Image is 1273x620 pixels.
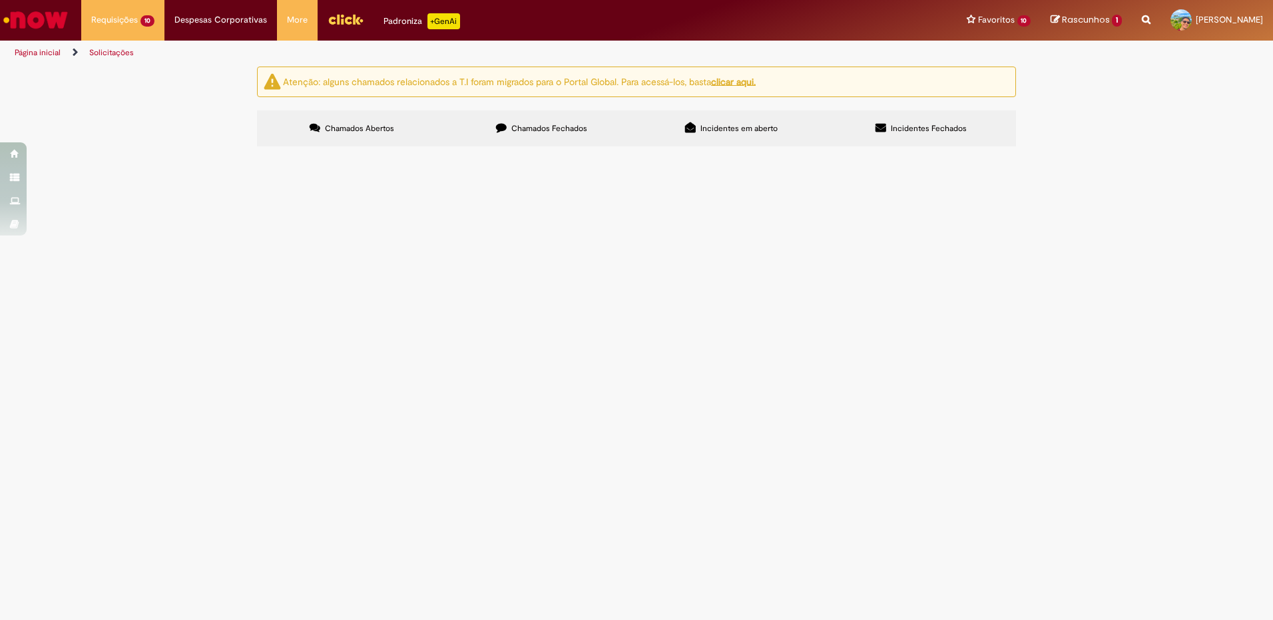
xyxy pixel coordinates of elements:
span: 10 [140,15,154,27]
p: +GenAi [427,13,460,29]
ul: Trilhas de página [10,41,839,65]
a: Rascunhos [1051,14,1122,27]
a: clicar aqui. [711,75,756,87]
a: Solicitações [89,47,134,58]
span: More [287,13,308,27]
span: Chamados Fechados [511,123,587,134]
span: 10 [1017,15,1031,27]
span: [PERSON_NAME] [1196,14,1263,25]
img: ServiceNow [1,7,70,33]
span: Favoritos [978,13,1015,27]
span: Rascunhos [1062,13,1110,26]
span: Despesas Corporativas [174,13,267,27]
span: Incidentes Fechados [891,123,967,134]
span: Requisições [91,13,138,27]
span: 1 [1112,15,1122,27]
div: Padroniza [383,13,460,29]
ng-bind-html: Atenção: alguns chamados relacionados a T.I foram migrados para o Portal Global. Para acessá-los,... [283,75,756,87]
span: Chamados Abertos [325,123,394,134]
a: Página inicial [15,47,61,58]
img: click_logo_yellow_360x200.png [328,9,364,29]
span: Incidentes em aberto [700,123,778,134]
